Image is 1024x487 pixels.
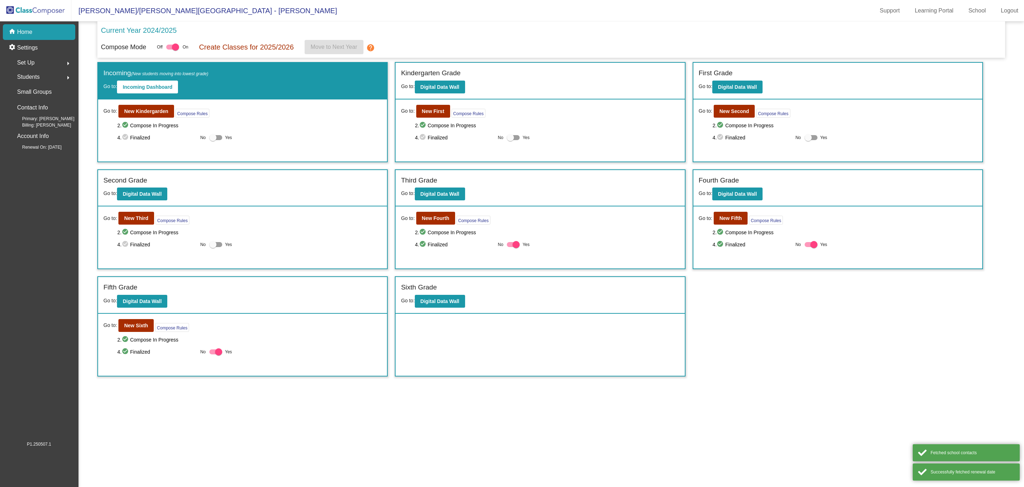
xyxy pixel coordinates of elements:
[117,295,167,308] button: Digital Data Wall
[874,5,906,16] a: Support
[64,73,72,82] mat-icon: arrow_right
[713,121,977,130] span: 2. Compose In Progress
[713,133,792,142] span: 4. Finalized
[200,134,205,141] span: No
[717,240,725,249] mat-icon: check_circle
[756,109,790,118] button: Compose Rules
[452,109,485,118] button: Compose Rules
[11,122,71,128] span: Billing: [PERSON_NAME]
[157,44,163,50] span: Off
[175,109,209,118] button: Compose Rules
[117,188,167,200] button: Digital Data Wall
[712,81,763,93] button: Digital Data Wall
[122,335,130,344] mat-icon: check_circle
[415,295,465,308] button: Digital Data Wall
[699,83,712,89] span: Go to:
[713,240,792,249] span: 4. Finalized
[712,188,763,200] button: Digital Data Wall
[71,5,337,16] span: [PERSON_NAME]/[PERSON_NAME][GEOGRAPHIC_DATA] - [PERSON_NAME]
[719,215,742,221] b: New Fifth
[118,105,174,118] button: New Kindergarden
[421,191,459,197] b: Digital Data Wall
[699,68,733,78] label: First Grade
[699,175,739,186] label: Fourth Grade
[415,228,679,237] span: 2. Compose In Progress
[401,215,414,222] span: Go to:
[419,240,428,249] mat-icon: check_circle
[122,133,130,142] mat-icon: check_circle
[419,228,428,237] mat-icon: check_circle
[401,107,414,115] span: Go to:
[103,83,117,89] span: Go to:
[200,349,205,355] span: No
[17,28,32,36] p: Home
[124,323,148,328] b: New Sixth
[415,188,465,200] button: Digital Data Wall
[11,116,75,122] span: Primary: [PERSON_NAME]
[523,240,530,249] span: Yes
[401,83,414,89] span: Go to:
[699,190,712,196] span: Go to:
[123,298,162,304] b: Digital Data Wall
[415,133,494,142] span: 4. Finalized
[103,322,117,329] span: Go to:
[909,5,959,16] a: Learning Portal
[225,133,232,142] span: Yes
[416,105,450,118] button: New First
[419,121,428,130] mat-icon: check_circle
[122,240,130,249] mat-icon: check_circle
[117,121,382,130] span: 2. Compose In Progress
[995,5,1024,16] a: Logout
[124,108,168,114] b: New Kindergarden
[117,133,197,142] span: 4. Finalized
[103,298,117,303] span: Go to:
[714,212,748,225] button: New Fifth
[963,5,992,16] a: School
[749,216,783,225] button: Compose Rules
[156,216,189,225] button: Compose Rules
[421,84,459,90] b: Digital Data Wall
[103,282,137,293] label: Fifth Grade
[117,240,197,249] span: 4. Finalized
[131,71,208,76] span: (New students moving into lowest grade)
[498,134,503,141] span: No
[366,43,375,52] mat-icon: help
[117,348,197,356] span: 4. Finalized
[103,68,208,78] label: Incoming
[103,190,117,196] span: Go to:
[795,134,801,141] span: No
[200,241,205,248] span: No
[101,25,177,36] p: Current Year 2024/2025
[718,191,757,197] b: Digital Data Wall
[225,240,232,249] span: Yes
[103,215,117,222] span: Go to:
[401,190,414,196] span: Go to:
[416,212,455,225] button: New Fourth
[17,58,35,68] span: Set Up
[101,42,146,52] p: Compose Mode
[9,28,17,36] mat-icon: home
[719,108,749,114] b: New Second
[457,216,490,225] button: Compose Rules
[183,44,188,50] span: On
[419,133,428,142] mat-icon: check_circle
[820,133,827,142] span: Yes
[117,228,382,237] span: 2. Compose In Progress
[699,215,712,222] span: Go to:
[103,175,147,186] label: Second Grade
[17,103,48,113] p: Contact Info
[124,215,148,221] b: New Third
[225,348,232,356] span: Yes
[122,228,130,237] mat-icon: check_circle
[305,40,363,54] button: Move to Next Year
[117,81,178,93] button: Incoming Dashboard
[11,144,61,150] span: Renewal On: [DATE]
[717,121,725,130] mat-icon: check_circle
[155,323,189,332] button: Compose Rules
[311,44,357,50] span: Move to Next Year
[717,133,725,142] mat-icon: check_circle
[123,191,162,197] b: Digital Data Wall
[931,469,1014,475] div: Successfully fetched renewal date
[523,133,530,142] span: Yes
[123,84,172,90] b: Incoming Dashboard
